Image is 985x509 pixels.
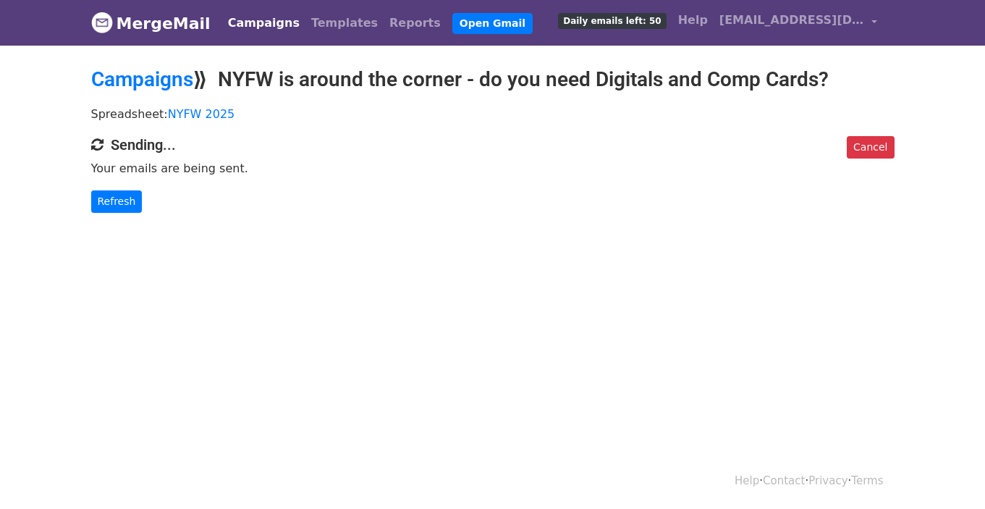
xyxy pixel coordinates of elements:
a: Privacy [808,474,847,487]
p: Your emails are being sent. [91,161,895,176]
a: Contact [763,474,805,487]
a: NYFW 2025 [168,107,235,121]
a: Daily emails left: 50 [552,6,672,35]
a: Help [672,6,714,35]
a: Help [735,474,759,487]
a: Campaigns [91,67,193,91]
a: Terms [851,474,883,487]
p: Spreadsheet: [91,106,895,122]
span: Daily emails left: 50 [558,13,666,29]
span: [EMAIL_ADDRESS][DOMAIN_NAME] [719,12,864,29]
a: Templates [305,9,384,38]
a: Cancel [847,136,894,159]
a: Refresh [91,190,143,213]
a: [EMAIL_ADDRESS][DOMAIN_NAME] [714,6,883,40]
img: MergeMail logo [91,12,113,33]
h4: Sending... [91,136,895,153]
a: Campaigns [222,9,305,38]
a: Open Gmail [452,13,533,34]
a: MergeMail [91,8,211,38]
a: Reports [384,9,447,38]
h2: ⟫ NYFW is around the corner - do you need Digitals and Comp Cards? [91,67,895,92]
